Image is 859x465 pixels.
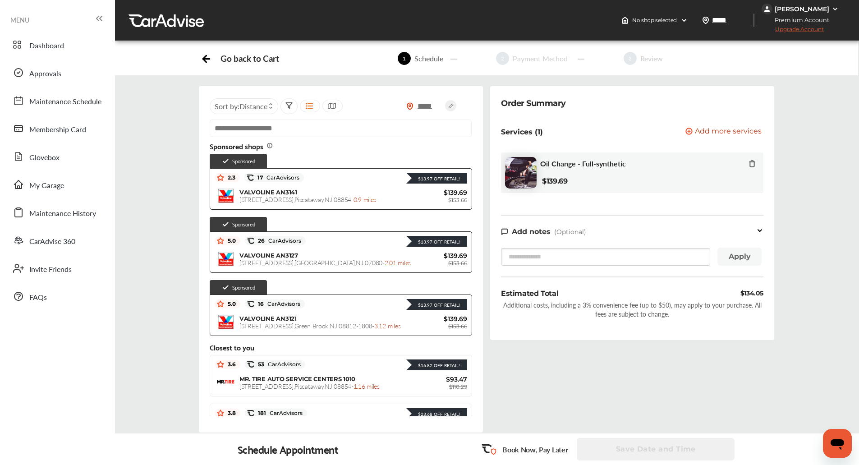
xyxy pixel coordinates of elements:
span: 2.01 miles [385,258,411,267]
a: Membership Card [8,117,106,140]
div: Go back to Cart [220,53,279,64]
p: Services (1) [501,128,543,136]
span: (Optional) [554,228,586,236]
span: 3.8 [224,410,236,417]
div: $13.97 Off Retail! [413,302,460,308]
a: CarAdvise 360 [8,229,106,252]
img: logo-valvoline.png [217,313,235,331]
span: Sort by : [215,101,267,111]
span: Maintenance History [29,208,96,220]
div: Closest to you [210,343,472,351]
span: Glovebox [29,152,60,164]
a: Approvals [8,61,106,84]
span: [STREET_ADDRESS] , Green Brook , NJ 08812-1808 - [239,321,400,330]
span: CarAdvisors [263,175,299,181]
img: oil-change-thumb.jpg [505,157,537,189]
div: Additional costs, including a 3% convenience fee (up to $50), may apply to your purchase. All fee... [501,300,763,318]
span: CarAdvisors [264,301,300,307]
img: check-icon.521c8815.svg [222,284,230,291]
div: Sponsored [210,280,267,295]
span: Add more services [695,128,762,136]
div: $13.97 Off Retail! [413,239,460,245]
span: 53 [254,361,301,368]
span: $110.29 [449,383,467,390]
span: 1.16 miles [354,382,380,391]
span: [STREET_ADDRESS] , Piscataway , NJ 08854 - [239,195,376,204]
div: Estimated Total [501,288,558,299]
span: 26 [254,237,301,244]
span: Upgrade Account [762,26,824,37]
img: check-icon.521c8815.svg [222,221,230,228]
img: note-icon.db9493fa.svg [501,228,508,235]
span: My Garage [29,180,64,192]
a: FAQs [8,285,106,308]
img: caradvise_icon.5c74104a.svg [247,237,254,244]
span: Sponsored shops [210,142,273,150]
img: header-down-arrow.9dd2ce7d.svg [680,17,688,24]
span: $153.66 [448,323,467,330]
span: MENU [10,16,29,23]
span: MR. TIRE AUTO SERVICE CENTERS 1010 [239,375,355,382]
img: star_icon.59ea9307.svg [217,174,224,181]
div: Review [637,53,666,64]
span: 3.12 miles [374,321,400,330]
img: WGsFRI8htEPBVLJbROoPRyZpYNWhNONpIPPETTm6eUC0GeLEiAAAAAElFTkSuQmCC [831,5,839,13]
img: check-icon.521c8815.svg [222,157,230,165]
span: 181 [254,410,303,417]
div: Sponsored [210,217,267,231]
span: 17 [254,174,299,181]
span: Approvals [29,68,61,80]
iframe: Button to launch messaging window [823,429,852,458]
span: 2 [496,52,509,65]
a: My Garage [8,173,106,196]
span: 3 [624,52,637,65]
span: Maintenance Schedule [29,96,101,108]
div: Payment Method [509,53,571,64]
span: $139.69 [413,315,467,323]
span: 5.0 [224,300,236,308]
span: Oil Change - Full-synthetic [540,159,626,168]
img: logo-valvoline.png [217,187,235,205]
div: Sponsored [210,154,267,168]
span: CarAdvise 360 [29,236,75,248]
a: Maintenance Schedule [8,89,106,112]
span: 5.0 [224,237,236,244]
a: Add more services [685,128,763,136]
span: CarAdvisors [266,410,303,416]
p: Book Now, Pay Later [502,444,568,455]
img: logo-mrtire.png [217,380,235,385]
span: $139.69 [413,252,467,260]
img: location_vector_orange.38f05af8.svg [406,102,413,110]
span: [STREET_ADDRESS] , [GEOGRAPHIC_DATA] , NJ 07080 - [239,258,411,267]
div: Schedule Appointment [238,443,339,456]
img: caradvise_icon.5c74104a.svg [247,300,254,308]
img: caradvise_icon.5c74104a.svg [247,174,254,181]
span: VALVOLINE AN3127 [239,252,298,259]
img: caradvise_icon.5c74104a.svg [247,361,254,368]
span: No shop selected [632,17,677,24]
a: Dashboard [8,33,106,56]
span: 1 [398,52,411,65]
span: 2.3 [224,174,235,181]
span: Membership Card [29,124,86,136]
img: logo-valvoline.png [217,250,235,268]
span: Distance [239,101,267,111]
span: CarAdvisors [265,238,301,244]
span: 0.9 miles [354,195,376,204]
a: Invite Friends [8,257,106,280]
div: Schedule [411,53,447,64]
span: Invite Friends [29,264,72,276]
img: star_icon.59ea9307.svg [217,300,224,308]
div: Order Summary [501,97,566,110]
div: $16.82 Off Retail! [413,362,460,368]
div: $134.05 [740,288,763,299]
div: [PERSON_NAME] [775,5,829,13]
span: 3.6 [224,361,236,368]
span: 16 [254,300,300,308]
img: location_vector.a44bc228.svg [702,17,709,24]
a: Glovebox [8,145,106,168]
span: $139.69 [413,189,467,197]
span: VALVOLINE AN3141 [239,189,297,196]
span: Dashboard [29,40,64,52]
span: [STREET_ADDRESS] , Piscataway , NJ 08854 - [239,382,380,391]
